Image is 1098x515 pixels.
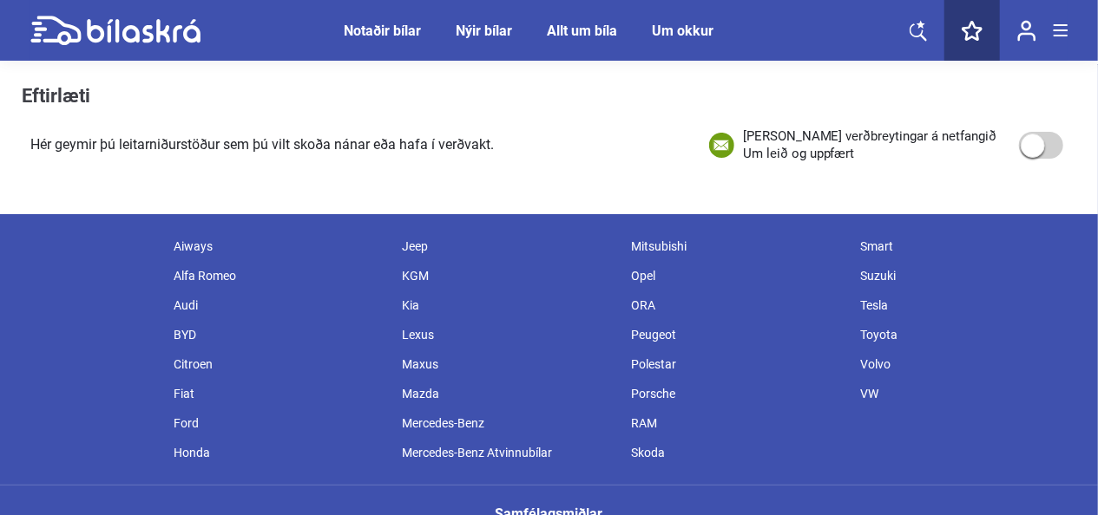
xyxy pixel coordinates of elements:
[165,290,394,320] div: Audi
[622,261,851,290] div: Opel
[743,127,1010,162] div: [PERSON_NAME] verðbreytingar á netfangið Um leið og uppfært
[622,290,851,320] div: ORA
[394,261,623,290] div: KGM
[165,438,394,467] div: Honda
[345,23,422,39] a: Notaðir bílar
[622,379,851,408] div: Porsche
[394,290,623,320] div: Kia
[622,320,851,349] div: Peugeot
[1017,20,1036,42] img: user-login.svg
[30,134,653,155] div: Hér geymir þú leitarniðurstöður sem þú vilt skoða nánar eða hafa í verðvakt.
[548,23,618,39] a: Allt um bíla
[622,408,851,438] div: RAM
[165,408,394,438] div: Ford
[851,290,1081,320] div: Tesla
[394,231,623,261] div: Jeep
[394,408,623,438] div: Mercedes-Benz
[851,261,1081,290] div: Suzuki
[165,349,394,379] div: Citroen
[622,438,851,467] div: Skoda
[394,438,623,467] div: Mercedes-Benz Atvinnubílar
[22,87,1076,106] h1: Eftirlæti
[851,320,1081,349] div: Toyota
[165,379,394,408] div: Fiat
[622,349,851,379] div: Polestar
[653,23,714,39] a: Um okkur
[165,261,394,290] div: Alfa Romeo
[851,379,1081,408] div: VW
[851,349,1081,379] div: Volvo
[165,320,394,349] div: BYD
[851,231,1081,261] div: Smart
[622,231,851,261] div: Mitsubishi
[394,349,623,379] div: Maxus
[394,379,623,408] div: Mazda
[457,23,513,39] a: Nýir bílar
[394,320,623,349] div: Lexus
[165,231,394,261] div: Aiways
